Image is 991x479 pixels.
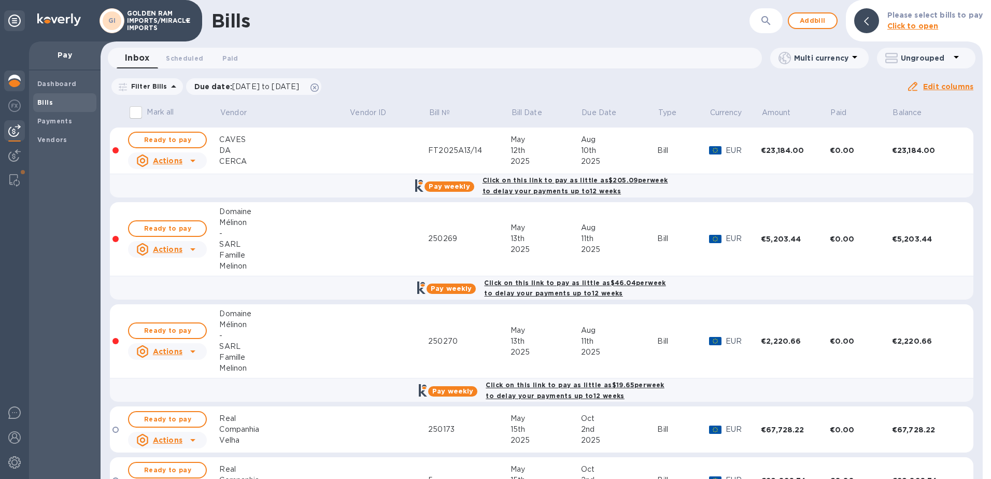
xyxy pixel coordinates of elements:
b: Bills [37,98,53,106]
div: Bill [657,233,709,244]
span: Ready to pay [137,464,197,476]
div: 2025 [581,435,658,446]
div: Unpin categories [4,10,25,31]
div: 13th [511,233,581,244]
div: Bill [657,145,709,156]
div: Real [219,413,349,424]
div: 12th [511,145,581,156]
div: €0.00 [830,234,892,244]
div: Oct [581,413,658,424]
span: Inbox [125,51,149,65]
button: Ready to pay [128,462,207,478]
span: Vendor ID [350,107,400,118]
button: Ready to pay [128,132,207,148]
b: Pay weekly [431,285,472,292]
div: 250269 [428,233,511,244]
div: 10th [581,145,658,156]
p: Vendor [220,107,247,118]
p: Paid [830,107,846,118]
div: May [511,325,581,336]
p: Mark all [147,107,174,118]
span: Ready to pay [137,134,197,146]
u: Actions [153,157,182,165]
p: Type [658,107,677,118]
div: 2025 [511,347,581,358]
div: Aug [581,134,658,145]
p: Amount [762,107,791,118]
p: EUR [726,336,761,347]
div: €23,184.00 [892,145,961,156]
p: Filter Bills [127,82,167,91]
div: 13th [511,336,581,347]
b: Click on this link to pay as little as $205.09 per week to delay your payments up to 12 weeks [483,176,668,195]
div: 2025 [581,244,658,255]
b: GI [108,17,116,24]
div: Companhia [219,424,349,435]
u: Actions [153,436,182,444]
p: Vendor ID [350,107,386,118]
span: Vendor [220,107,260,118]
p: Pay [37,50,92,60]
span: Bill № [429,107,464,118]
u: Actions [153,347,182,356]
div: €23,184.00 [761,145,830,156]
div: €5,203.44 [892,234,961,244]
img: Logo [37,13,81,26]
b: Click on this link to pay as little as $19.65 per week to delay your payments up to 12 weeks [486,381,664,400]
div: 250270 [428,336,511,347]
p: Due Date [582,107,616,118]
div: 250173 [428,424,511,435]
b: Pay weekly [429,182,470,190]
div: May [511,134,581,145]
div: €0.00 [830,425,892,435]
div: Aug [581,325,658,336]
p: EUR [726,424,761,435]
span: Ready to pay [137,325,197,337]
div: SARL [219,341,349,352]
div: Bill [657,336,709,347]
div: SARL [219,239,349,250]
span: Due Date [582,107,630,118]
div: 2025 [511,156,581,167]
div: FT2025A13/14 [428,145,511,156]
button: Ready to pay [128,220,207,237]
button: Ready to pay [128,322,207,339]
div: CERCA [219,156,349,167]
u: Actions [153,245,182,253]
div: 15th [511,424,581,435]
b: Vendors [37,136,67,144]
div: 11th [581,233,658,244]
div: Famille [219,250,349,261]
div: May [511,464,581,475]
div: Bill [657,424,709,435]
div: 2025 [511,244,581,255]
p: Bill Date [512,107,542,118]
button: Ready to pay [128,411,207,428]
div: Melinon [219,363,349,374]
div: Domaine [219,308,349,319]
div: Due date:[DATE] to [DATE] [186,78,322,95]
b: Pay weekly [432,387,473,395]
div: €0.00 [830,145,892,156]
div: - [219,330,349,341]
div: Aug [581,222,658,233]
h1: Bills [211,10,250,32]
div: DA [219,145,349,156]
p: EUR [726,233,761,244]
span: Currency [710,107,742,118]
span: Ready to pay [137,413,197,426]
p: Due date : [194,81,305,92]
span: [DATE] to [DATE] [232,82,299,91]
div: €67,728.22 [761,425,830,435]
div: May [511,222,581,233]
p: Ungrouped [901,53,950,63]
div: 2025 [511,435,581,446]
div: €67,728.22 [892,425,961,435]
p: Bill № [429,107,450,118]
b: Please select bills to pay [887,11,983,19]
button: Addbill [788,12,838,29]
p: GOLDEN RAM IMPORTS/MIRACLE IMPORTS [127,10,179,32]
span: Ready to pay [137,222,197,235]
div: Famille [219,352,349,363]
div: Mélinon [219,217,349,228]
